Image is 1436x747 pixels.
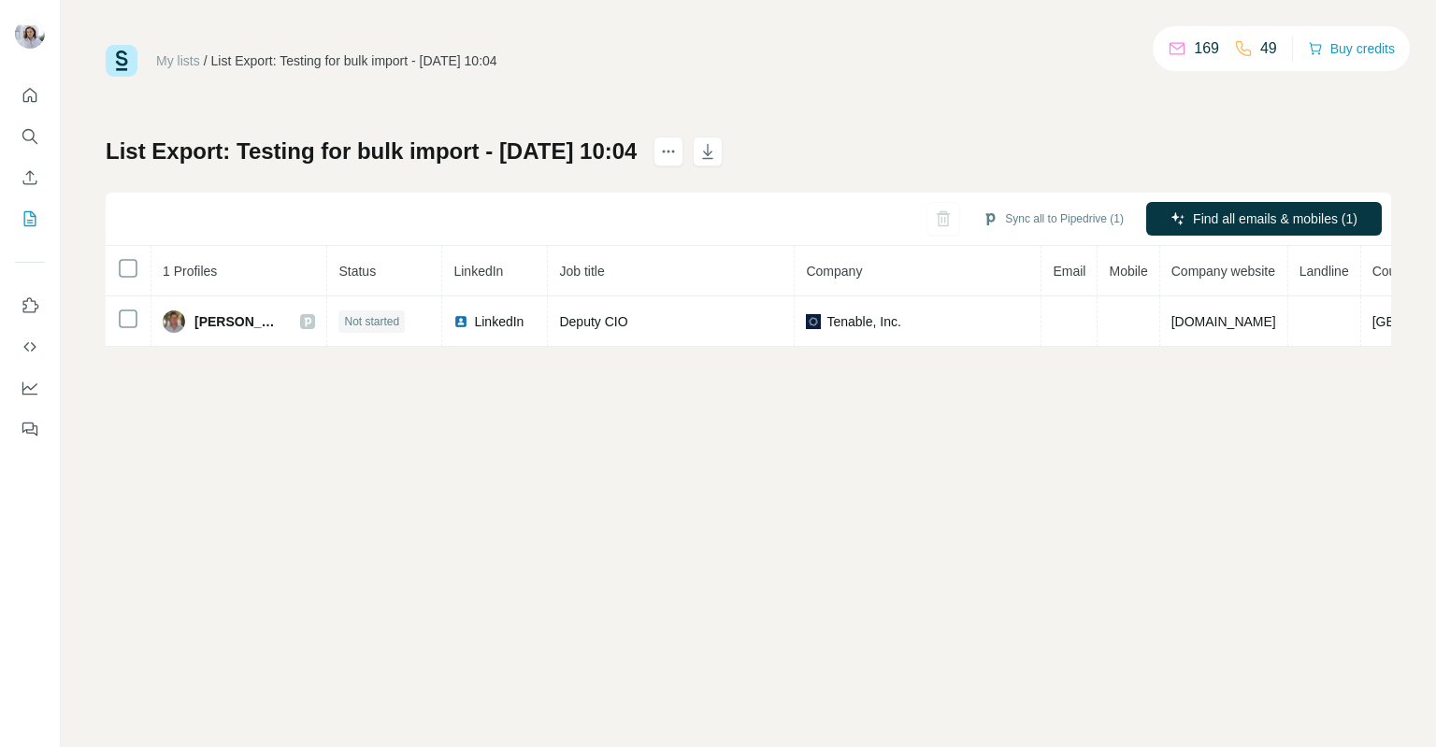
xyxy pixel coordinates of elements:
[211,51,497,70] div: List Export: Testing for bulk import - [DATE] 10:04
[15,412,45,446] button: Feedback
[15,289,45,323] button: Use Surfe on LinkedIn
[559,314,627,329] span: Deputy CIO
[106,45,137,77] img: Surfe Logo
[1372,264,1418,279] span: Country
[1053,264,1085,279] span: Email
[15,371,45,405] button: Dashboard
[1194,37,1219,60] p: 169
[1171,314,1276,329] span: [DOMAIN_NAME]
[1171,264,1275,279] span: Company website
[474,312,524,331] span: LinkedIn
[106,136,637,166] h1: List Export: Testing for bulk import - [DATE] 10:04
[453,264,503,279] span: LinkedIn
[969,205,1137,233] button: Sync all to Pipedrive (1)
[806,264,862,279] span: Company
[15,120,45,153] button: Search
[453,314,468,329] img: LinkedIn logo
[15,19,45,49] img: Avatar
[1260,37,1277,60] p: 49
[1300,264,1349,279] span: Landline
[163,264,217,279] span: 1 Profiles
[1308,36,1395,62] button: Buy credits
[194,312,281,331] span: [PERSON_NAME]
[1109,264,1147,279] span: Mobile
[826,312,900,331] span: Tenable, Inc.
[15,161,45,194] button: Enrich CSV
[204,51,208,70] li: /
[1146,202,1382,236] button: Find all emails & mobiles (1)
[163,310,185,333] img: Avatar
[15,79,45,112] button: Quick start
[559,264,604,279] span: Job title
[15,202,45,236] button: My lists
[156,53,200,68] a: My lists
[806,314,821,329] img: company-logo
[344,313,399,330] span: Not started
[1193,209,1357,228] span: Find all emails & mobiles (1)
[338,264,376,279] span: Status
[653,136,683,166] button: actions
[15,330,45,364] button: Use Surfe API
